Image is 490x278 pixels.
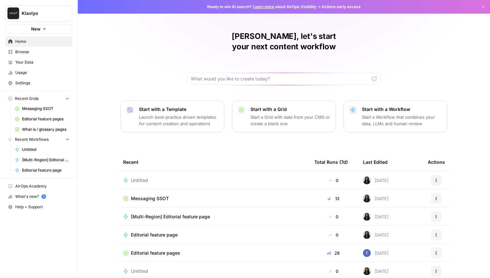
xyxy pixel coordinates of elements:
[12,155,72,165] a: [Multi-Region] Editorial feature page
[131,232,178,238] span: Editorial feature page
[12,103,72,114] a: Messaging SSOT
[363,195,371,202] img: rox323kbkgutb4wcij4krxobkpon
[363,195,389,202] div: [DATE]
[12,114,72,124] a: Editorial feature pages
[363,231,371,239] img: rox323kbkgutb4wcij4krxobkpon
[22,127,69,132] span: What is / glossary pages
[314,268,353,274] div: 0
[5,202,72,212] button: Help + Support
[123,177,304,184] a: Untitled
[6,192,72,201] div: What's new?
[363,176,389,184] div: [DATE]
[5,181,72,191] a: AirOps Academy
[363,213,371,221] img: rox323kbkgutb4wcij4krxobkpon
[362,114,442,127] p: Start a Workflow that combines your data, LLMs and human review
[31,26,41,32] span: New
[187,31,381,52] h1: [PERSON_NAME], let's start your next content workflow
[251,106,330,113] p: Start with a Grid
[131,250,180,256] span: Editorial feature pages
[362,106,442,113] p: Start with a Workflow
[123,195,304,202] a: Messaging SSOT
[139,106,219,113] p: Start with a Template
[12,124,72,135] a: What is / glossary pages
[314,213,353,220] div: 0
[314,195,353,202] div: 13
[314,153,348,171] div: Total Runs (7d)
[363,267,371,275] img: rox323kbkgutb4wcij4krxobkpon
[314,177,353,184] div: 0
[12,165,72,175] a: Editorial feature page
[344,101,447,132] button: Start with a WorkflowStart a Workflow that combines your data, LLMs and human review
[232,101,336,132] button: Start with a GridStart a Grid with data from your CMS or create a blank one
[363,249,371,257] img: x8yczxid6s1iziywf4pp8m9fenlh
[5,24,72,34] button: New
[12,144,72,155] a: Untitled
[15,70,69,76] span: Usage
[15,39,69,44] span: Home
[5,78,72,88] a: Settings
[428,153,445,171] div: Actions
[363,176,371,184] img: rox323kbkgutb4wcij4krxobkpon
[5,5,72,21] button: Workspace: Klaviyo
[123,153,304,171] div: Recent
[22,167,69,173] span: Editorial feature page
[5,57,72,67] a: Your Data
[321,4,361,10] span: Actions early access
[123,268,304,274] a: Untitled
[5,191,72,202] button: What's new? 5
[131,195,169,202] span: Messaging SSOT
[131,213,210,220] span: [Multi-Region] Editorial feature page
[22,147,69,152] span: Untitled
[41,194,46,199] a: 5
[15,59,69,65] span: Your Data
[123,213,304,220] a: [Multi-Region] Editorial feature page
[363,153,388,171] div: Last Edited
[123,232,304,238] a: Editorial feature page
[15,137,49,142] span: Recent Workflows
[43,195,44,198] text: 5
[251,114,330,127] p: Start a Grid with data from your CMS or create a blank one
[139,114,219,127] p: Launch best-practice driven templates for content creation and operations
[363,213,389,221] div: [DATE]
[5,94,72,103] button: Recent Grids
[22,116,69,122] span: Editorial feature pages
[15,183,69,189] span: AirOps Academy
[5,36,72,47] a: Home
[5,135,72,144] button: Recent Workflows
[131,268,148,274] span: Untitled
[191,76,369,82] input: What would you like to create today?
[22,157,69,163] span: [Multi-Region] Editorial feature page
[363,267,389,275] div: [DATE]
[15,49,69,55] span: Browse
[363,249,389,257] div: [DATE]
[314,232,353,238] div: 0
[314,250,353,256] div: 28
[131,177,148,184] span: Untitled
[253,4,274,9] a: Learn more
[22,106,69,112] span: Messaging SSOT
[5,47,72,57] a: Browse
[121,101,224,132] button: Start with a TemplateLaunch best-practice driven templates for content creation and operations
[15,204,69,210] span: Help + Support
[363,231,389,239] div: [DATE]
[123,250,304,256] a: Editorial feature pages
[7,7,19,19] img: Klaviyo Logo
[15,96,39,102] span: Recent Grids
[5,67,72,78] a: Usage
[22,10,61,17] span: Klaviyo
[207,4,316,10] span: Ready to win AI search? about AirOps Visibility
[15,80,69,86] span: Settings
